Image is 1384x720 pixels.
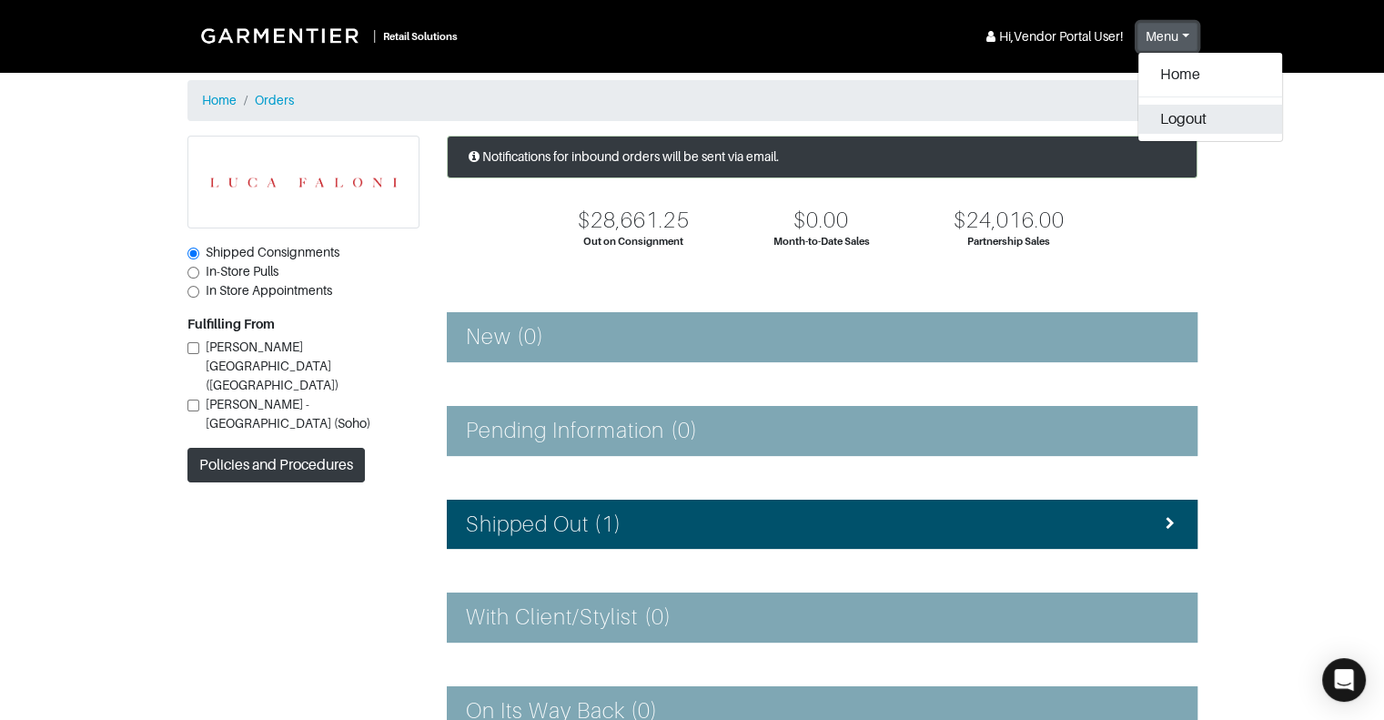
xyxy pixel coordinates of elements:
[954,208,1066,234] div: $24,016.00
[187,267,199,279] input: In-Store Pulls
[1322,658,1366,702] div: Open Intercom Messenger
[1138,60,1282,89] button: Home
[187,15,465,56] a: |Retail Solutions
[187,248,199,259] input: Shipped Consignments
[187,286,199,298] input: In Store Appointments
[255,93,294,107] a: Orders
[191,18,373,53] img: Garmentier
[583,234,683,249] div: Out on Consignment
[773,234,870,249] div: Month-to-Date Sales
[202,93,237,107] a: Home
[383,31,458,42] small: Retail Solutions
[1137,23,1197,51] button: Menu
[187,342,199,354] input: [PERSON_NAME][GEOGRAPHIC_DATA] ([GEOGRAPHIC_DATA])
[578,208,690,234] div: $28,661.25
[466,604,672,631] h4: With Client/Stylist (0)
[206,283,332,298] span: In Store Appointments
[206,245,339,259] span: Shipped Consignments
[466,324,544,350] h4: New (0)
[983,27,1123,46] div: Hi, Vendor Portal User !
[187,315,275,334] label: Fulfilling From
[188,137,419,228] img: ZM8orxK6yBQhfsfFzGBST1Bc.png
[373,26,376,46] div: |
[466,512,622,538] h4: Shipped Out (1)
[1138,105,1282,134] button: Logout
[187,400,199,411] input: [PERSON_NAME] - [GEOGRAPHIC_DATA] (Soho)
[206,340,338,392] span: [PERSON_NAME][GEOGRAPHIC_DATA] ([GEOGRAPHIC_DATA])
[206,264,278,279] span: In-Store Pulls
[187,448,365,482] button: Policies and Procedures
[466,418,698,444] h4: Pending Information (0)
[967,234,1050,249] div: Partnership Sales
[187,80,1197,121] nav: breadcrumb
[447,136,1197,178] div: Notifications for inbound orders will be sent via email.
[206,397,370,431] span: [PERSON_NAME] - [GEOGRAPHIC_DATA] (Soho)
[793,208,849,234] div: $0.00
